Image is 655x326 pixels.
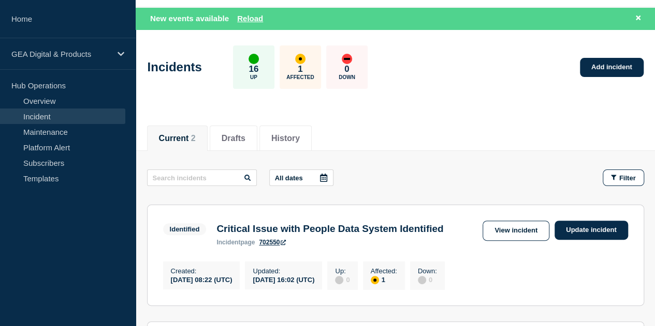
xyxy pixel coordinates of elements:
[275,174,303,182] p: All dates
[271,134,300,143] button: History
[147,169,257,186] input: Search incidents
[148,60,202,74] h1: Incidents
[171,275,232,284] div: [DATE] 08:22 (UTC)
[335,275,350,284] div: 0
[418,275,437,284] div: 0
[619,174,636,182] span: Filter
[250,74,257,80] p: Up
[344,64,349,74] p: 0
[295,54,305,64] div: affected
[11,50,111,58] p: GEA Digital & Products
[150,14,229,23] span: New events available
[335,267,350,275] p: Up :
[249,54,259,64] div: up
[216,239,240,246] span: incident
[342,54,352,64] div: down
[371,275,397,284] div: 1
[191,134,196,143] span: 2
[222,134,245,143] button: Drafts
[418,276,426,284] div: disabled
[259,239,286,246] a: 702550
[603,169,644,186] button: Filter
[286,74,314,80] p: Affected
[371,276,379,284] div: affected
[237,14,263,23] button: Reload
[163,223,207,235] span: Identified
[580,58,644,77] a: Add incident
[483,221,549,241] a: View incident
[159,134,196,143] button: Current 2
[171,267,232,275] p: Created :
[216,223,443,235] h3: Critical Issue with People Data System Identified
[269,169,333,186] button: All dates
[418,267,437,275] p: Down :
[298,64,302,74] p: 1
[253,267,314,275] p: Updated :
[216,239,255,246] p: page
[249,64,258,74] p: 16
[339,74,355,80] p: Down
[555,221,628,240] a: Update incident
[253,275,314,284] div: [DATE] 16:02 (UTC)
[371,267,397,275] p: Affected :
[335,276,343,284] div: disabled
